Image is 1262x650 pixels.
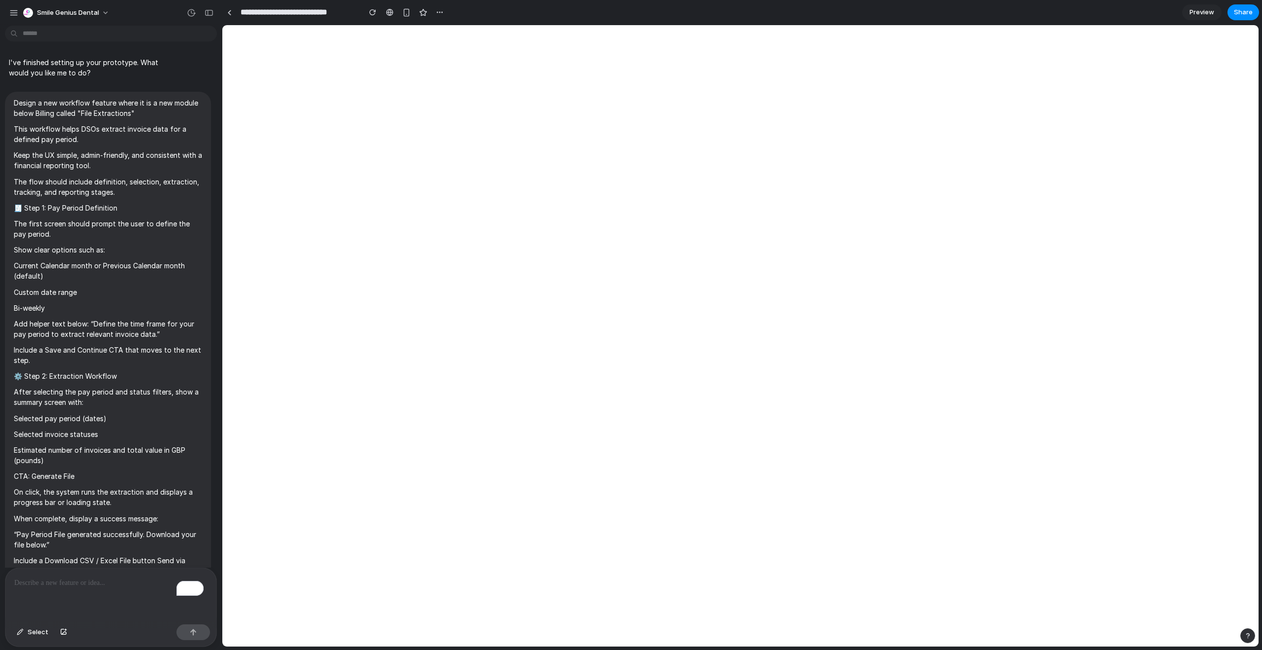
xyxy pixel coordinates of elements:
[14,319,202,339] p: Add helper text below: “Define the time frame for your pay period to extract relevant invoice data.”
[14,387,202,407] p: After selecting the pay period and status filters, show a summary screen with:
[14,471,202,481] p: CTA: Generate File
[14,529,202,550] p: “Pay Period File generated successfully. Download your file below.”
[14,513,202,524] p: When complete, display a success message:
[1190,7,1214,17] span: Preview
[28,627,48,637] span: Select
[1234,7,1253,17] span: Share
[14,150,202,171] p: Keep the UX simple, admin-friendly, and consistent with a financial reporting tool.
[12,624,53,640] button: Select
[14,555,202,597] p: Include a Download CSV / Excel File button Send via email to my Email (this sends both CSV and Ex...
[37,8,99,18] span: Smile Genius Dental
[14,124,202,144] p: This workflow helps DSOs extract invoice data for a defined pay period.
[14,445,202,466] p: Estimated number of invoices and total value in GBP (pounds)
[222,25,1259,647] iframe: To enrich screen reader interactions, please activate Accessibility in Grammarly extension settings
[14,487,202,507] p: On click, the system runs the extraction and displays a progress bar or loading state.
[19,5,114,21] button: Smile Genius Dental
[14,345,202,365] p: Include a Save and Continue CTA that moves to the next step.
[1182,4,1222,20] a: Preview
[14,287,202,297] p: Custom date range
[14,245,202,255] p: Show clear options such as:
[5,568,216,620] div: To enrich screen reader interactions, please activate Accessibility in Grammarly extension settings
[14,303,202,313] p: Bi-weekly
[14,429,202,439] p: Selected invoice statuses
[14,98,202,118] p: Design a new workflow feature where it is a new module below Billing called "File Extractions"
[14,371,202,381] p: ⚙️ Step 2: Extraction Workflow
[14,203,202,213] p: 🧾 Step 1: Pay Period Definition
[9,57,174,78] p: I've finished setting up your prototype. What would you like me to do?
[14,218,202,239] p: The first screen should prompt the user to define the pay period.
[1227,4,1259,20] button: Share
[14,177,202,197] p: The flow should include definition, selection, extraction, tracking, and reporting stages.
[14,260,202,281] p: Current Calendar month or Previous Calendar month (default)
[14,413,202,424] p: Selected pay period (dates)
